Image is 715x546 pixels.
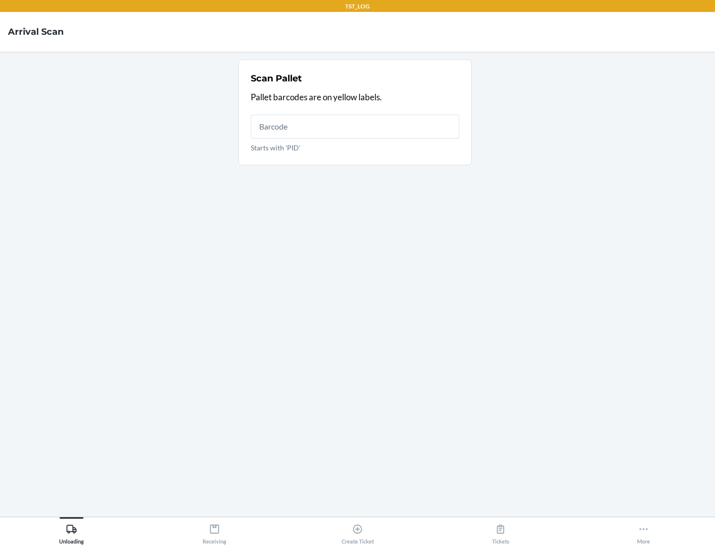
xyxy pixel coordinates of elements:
[143,517,286,545] button: Receiving
[251,115,459,138] input: Starts with 'PID'
[59,520,84,545] div: Unloading
[429,517,572,545] button: Tickets
[492,520,509,545] div: Tickets
[637,520,650,545] div: More
[203,520,226,545] div: Receiving
[8,25,64,38] h4: Arrival Scan
[251,91,459,104] p: Pallet barcodes are on yellow labels.
[251,142,459,153] p: Starts with 'PID'
[342,520,374,545] div: Create Ticket
[572,517,715,545] button: More
[286,517,429,545] button: Create Ticket
[345,2,370,11] p: TST_LOG
[251,72,302,85] h2: Scan Pallet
